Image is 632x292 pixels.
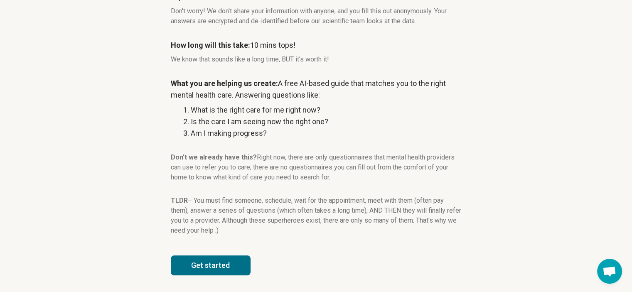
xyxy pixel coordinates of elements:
strong: What you are helping us create: [171,79,278,88]
li: Is the care I am seeing now the right one? [191,116,462,128]
span: anonymously [393,7,431,15]
div: Open chat [597,259,622,284]
p: Right now, there are only questionnaires that mental health providers can use to refer you to car... [171,152,462,182]
p: – You must find someone, schedule, wait for the appointment, meet with them (often pay them), ans... [171,196,462,236]
strong: Don't we already have this? [171,153,257,161]
strong: How long will this take: [171,41,250,49]
li: What is the right care for me right now? [191,104,462,116]
span: anyone [314,7,334,15]
p: Don't worry! We don't share your information with , and you fill this out . Your answers are encr... [171,6,462,26]
strong: TLDR [171,196,188,204]
button: Get started [171,255,251,275]
p: A free AI-based guide that matches you to the right mental health care. Answering questions like: [171,78,462,101]
p: We know that sounds like a long time, BUT it's worth it! [171,54,462,64]
li: Am I making progress? [191,128,462,139]
p: 10 mins tops! [171,39,462,51]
